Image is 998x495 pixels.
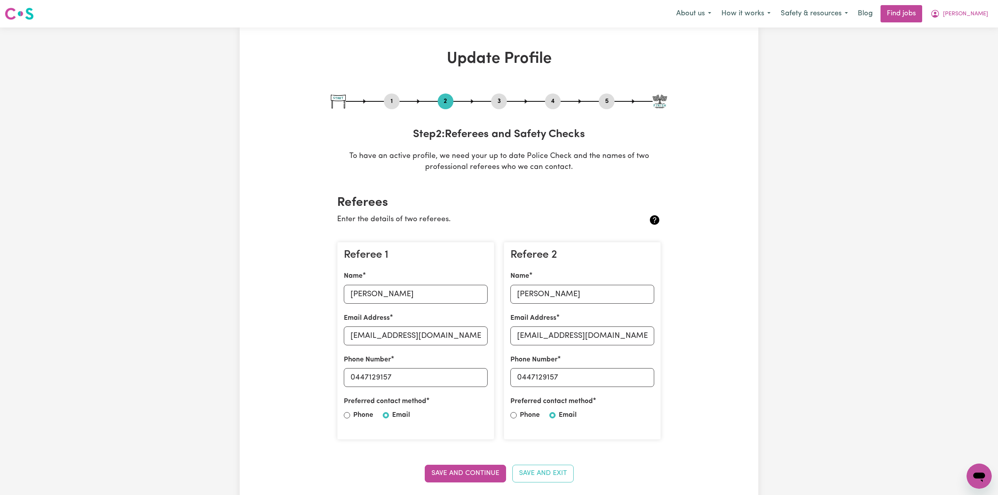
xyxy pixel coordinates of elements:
h3: Step 2 : Referees and Safety Checks [331,128,667,141]
p: To have an active profile, we need your up to date Police Check and the names of two professional... [331,151,667,174]
label: Email Address [510,313,556,323]
button: Go to step 2 [438,96,453,106]
img: Careseekers logo [5,7,34,21]
label: Phone Number [344,355,391,365]
iframe: Button to launch messaging window [967,464,992,489]
label: Preferred contact method [510,396,593,407]
button: Safety & resources [776,5,853,22]
h3: Referee 2 [510,249,654,262]
label: Email Address [344,313,390,323]
button: Go to step 1 [384,96,400,106]
button: Go to step 4 [545,96,561,106]
button: Save and Continue [425,465,506,482]
label: Email [392,410,410,420]
label: Name [344,271,363,281]
h3: Referee 1 [344,249,488,262]
h1: Update Profile [331,49,667,68]
label: Phone Number [510,355,558,365]
p: Enter the details of two referees. [337,214,607,225]
button: Go to step 3 [491,96,507,106]
a: Find jobs [881,5,922,22]
label: Preferred contact method [344,396,426,407]
span: [PERSON_NAME] [943,10,988,18]
label: Phone [520,410,540,420]
label: Email [559,410,577,420]
button: Save and Exit [512,465,574,482]
button: How it works [716,5,776,22]
button: Go to step 5 [599,96,615,106]
label: Name [510,271,529,281]
a: Careseekers logo [5,5,34,23]
label: Phone [353,410,373,420]
a: Blog [853,5,877,22]
button: My Account [925,5,993,22]
button: About us [671,5,716,22]
h2: Referees [337,195,661,210]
